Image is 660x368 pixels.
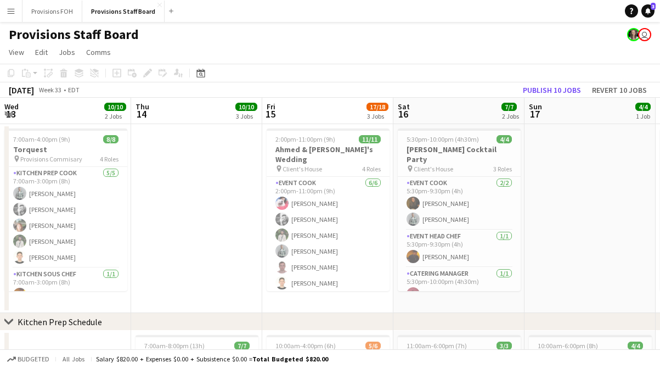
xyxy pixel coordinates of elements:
[31,45,52,59] a: Edit
[252,355,328,363] span: Total Budgeted $820.00
[104,103,126,111] span: 10/10
[4,129,127,291] app-job-card: 7:00am-4:00pm (9h)8/8Torquest Provisions Commisary4 RolesKitchen Prep Cook5/57:00am-3:00pm (8h)[P...
[234,342,250,350] span: 7/7
[407,135,479,143] span: 5:30pm-10:00pm (4h30m)
[236,112,257,120] div: 3 Jobs
[497,135,512,143] span: 4/4
[267,144,390,164] h3: Ahmed & [PERSON_NAME]'s Wedding
[265,108,275,120] span: 15
[283,165,322,173] span: Client's House
[502,112,519,120] div: 2 Jobs
[275,135,335,143] span: 2:00pm-11:00pm (9h)
[501,103,517,111] span: 7/7
[18,316,102,327] div: Kitchen Prep Schedule
[9,47,24,57] span: View
[4,102,19,111] span: Wed
[651,3,656,10] span: 3
[529,102,542,111] span: Sun
[9,26,139,43] h1: Provisions Staff Board
[82,45,115,59] a: Comms
[359,135,381,143] span: 11/11
[407,342,467,350] span: 11:00am-6:00pm (7h)
[414,165,453,173] span: Client's House
[235,103,257,111] span: 10/10
[4,268,127,305] app-card-role: Kitchen Sous Chef1/17:00am-3:00pm (8h)[PERSON_NAME]
[68,86,80,94] div: EDT
[9,85,34,96] div: [DATE]
[144,342,205,350] span: 7:00am-8:00pm (13h)
[82,1,165,22] button: Provisions Staff Board
[267,102,275,111] span: Fri
[367,112,388,120] div: 3 Jobs
[636,112,650,120] div: 1 Job
[96,355,328,363] div: Salary $820.00 + Expenses $0.00 + Subsistence $0.00 =
[588,83,651,97] button: Revert 10 jobs
[5,353,51,365] button: Budgeted
[4,45,29,59] a: View
[54,45,80,59] a: Jobs
[105,112,126,120] div: 2 Jobs
[398,267,521,305] app-card-role: Catering Manager1/15:30pm-10:00pm (4h30m)[PERSON_NAME]
[398,144,521,164] h3: [PERSON_NAME] Cocktail Party
[635,103,651,111] span: 4/4
[366,103,388,111] span: 17/18
[4,167,127,268] app-card-role: Kitchen Prep Cook5/57:00am-3:00pm (8h)[PERSON_NAME][PERSON_NAME][PERSON_NAME][PERSON_NAME][PERSON...
[4,144,127,154] h3: Torquest
[398,102,410,111] span: Sat
[497,342,512,350] span: 3/3
[398,177,521,230] app-card-role: Event Cook2/25:30pm-9:30pm (4h)[PERSON_NAME][PERSON_NAME]
[60,355,87,363] span: All jobs
[365,342,381,350] span: 5/6
[396,108,410,120] span: 16
[628,342,643,350] span: 4/4
[627,28,640,41] app-user-avatar: Giannina Fazzari
[527,108,542,120] span: 17
[35,47,48,57] span: Edit
[20,155,82,163] span: Provisions Commisary
[59,47,75,57] span: Jobs
[641,4,655,18] a: 3
[13,135,70,143] span: 7:00am-4:00pm (9h)
[267,129,390,291] app-job-card: 2:00pm-11:00pm (9h)11/11Ahmed & [PERSON_NAME]'s Wedding Client's House4 RolesEvent Cook6/62:00pm-...
[275,342,336,350] span: 10:00am-4:00pm (6h)
[398,230,521,267] app-card-role: Event Head Chef1/15:30pm-9:30pm (4h)[PERSON_NAME]
[103,135,119,143] span: 8/8
[362,165,381,173] span: 4 Roles
[36,86,64,94] span: Week 33
[493,165,512,173] span: 3 Roles
[22,1,82,22] button: Provisions FOH
[134,108,149,120] span: 14
[3,108,19,120] span: 13
[100,155,119,163] span: 4 Roles
[398,129,521,291] app-job-card: 5:30pm-10:00pm (4h30m)4/4[PERSON_NAME] Cocktail Party Client's House3 RolesEvent Cook2/25:30pm-9:...
[86,47,111,57] span: Comms
[18,355,49,363] span: Budgeted
[538,342,598,350] span: 10:00am-6:00pm (8h)
[136,102,149,111] span: Thu
[638,28,651,41] app-user-avatar: Dustin Gallagher
[267,177,390,294] app-card-role: Event Cook6/62:00pm-11:00pm (9h)[PERSON_NAME][PERSON_NAME][PERSON_NAME][PERSON_NAME][PERSON_NAME]...
[518,83,585,97] button: Publish 10 jobs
